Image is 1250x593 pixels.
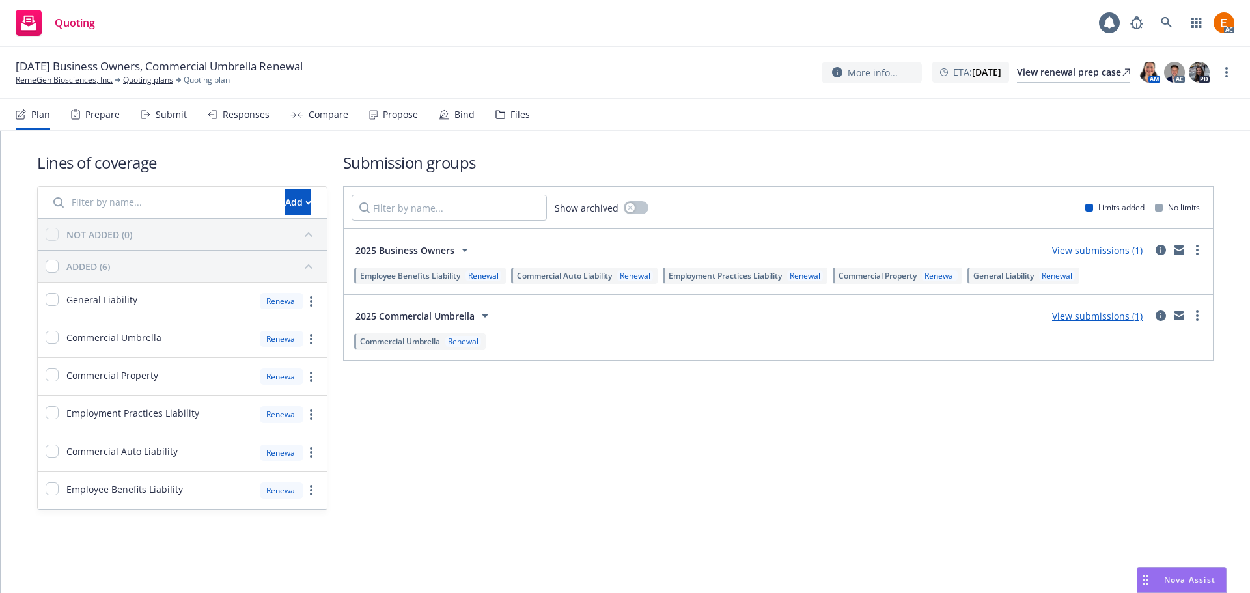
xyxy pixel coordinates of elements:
button: More info... [822,62,922,83]
span: General Liability [973,270,1034,281]
a: more [303,294,319,309]
a: more [303,369,319,385]
a: Search [1154,10,1180,36]
a: mail [1171,308,1187,324]
span: Commercial Umbrella [360,336,440,347]
span: Commercial Auto Liability [517,270,612,281]
div: Renewal [260,293,303,309]
span: ETA : [953,65,1001,79]
div: Renewal [260,331,303,347]
div: Renewal [617,270,653,281]
a: circleInformation [1153,242,1169,258]
button: Add [285,189,311,215]
span: 2025 Commercial Umbrella [355,309,475,323]
div: Limits added [1085,202,1145,213]
div: Bind [454,109,475,120]
img: photo [1139,62,1160,83]
a: View submissions (1) [1052,244,1143,256]
div: Renewal [465,270,501,281]
a: circleInformation [1153,308,1169,324]
div: Renewal [260,368,303,385]
a: more [303,445,319,460]
span: [DATE] Business Owners, Commercial Umbrella Renewal [16,59,303,74]
button: NOT ADDED (0) [66,224,319,245]
div: Responses [223,109,270,120]
span: Show archived [555,201,618,215]
div: ADDED (6) [66,260,110,273]
span: Employment Practices Liability [669,270,782,281]
span: Commercial Property [66,368,158,382]
button: 2025 Business Owners [352,237,477,263]
a: more [303,331,319,347]
a: more [303,482,319,498]
a: more [1219,64,1234,80]
a: View submissions (1) [1052,310,1143,322]
input: Filter by name... [46,189,277,215]
span: Commercial Umbrella [66,331,161,344]
span: More info... [848,66,898,79]
span: 2025 Business Owners [355,243,454,257]
span: Commercial Property [839,270,917,281]
div: Prepare [85,109,120,120]
a: more [303,407,319,422]
div: Renewal [260,445,303,461]
div: Renewal [260,482,303,499]
img: photo [1164,62,1185,83]
span: Employee Benefits Liability [360,270,460,281]
img: photo [1214,12,1234,33]
button: Nova Assist [1137,567,1227,593]
a: Report a Bug [1124,10,1150,36]
span: General Liability [66,293,137,307]
strong: [DATE] [972,66,1001,78]
input: Filter by name... [352,195,547,221]
div: Propose [383,109,418,120]
div: View renewal prep case [1017,62,1130,82]
div: Renewal [260,406,303,422]
span: Commercial Auto Liability [66,445,178,458]
a: Switch app [1184,10,1210,36]
div: NOT ADDED (0) [66,228,132,241]
span: Employment Practices Liability [66,406,199,420]
span: Quoting [55,18,95,28]
a: Quoting [10,5,100,41]
div: Renewal [1039,270,1075,281]
div: Plan [31,109,50,120]
div: Renewal [787,270,823,281]
a: RemeGen Biosciences, Inc. [16,74,113,86]
div: Submit [156,109,187,120]
button: ADDED (6) [66,256,319,277]
a: Quoting plans [123,74,173,86]
div: Compare [309,109,348,120]
div: Renewal [922,270,958,281]
span: Employee Benefits Liability [66,482,183,496]
h1: Lines of coverage [37,152,327,173]
h1: Submission groups [343,152,1214,173]
div: Drag to move [1137,568,1154,592]
img: photo [1189,62,1210,83]
div: Files [510,109,530,120]
a: View renewal prep case [1017,62,1130,83]
div: No limits [1155,202,1200,213]
div: Renewal [445,336,481,347]
div: Add [285,190,311,215]
span: Nova Assist [1164,574,1215,585]
a: more [1189,242,1205,258]
a: mail [1171,242,1187,258]
button: 2025 Commercial Umbrella [352,303,497,329]
a: more [1189,308,1205,324]
span: Quoting plan [184,74,230,86]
